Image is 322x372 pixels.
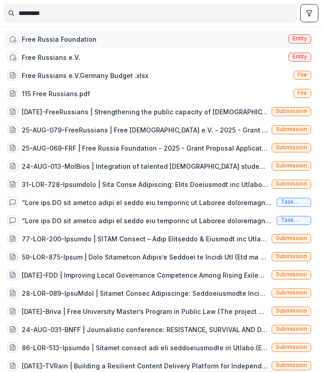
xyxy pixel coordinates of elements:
[276,362,307,368] span: Submission
[22,270,268,280] div: [DATE]-FDD | Improving Local Governance Competence Among Rising Exiled Russian Civil Society Lead...
[22,125,268,135] div: 25-AUG-079-FreeRussians | Free [DEMOGRAPHIC_DATA] e.V. - 2025 - Grant Proposal Application ([DATE])
[281,217,307,223] span: Task comment
[22,234,268,244] div: 77-LOR-200-Ipsumdo | SITAM Consect – Adip Elitseddo & Eiusmodt inc Utlaboreetd Magnaaliquae ad mi...
[22,180,268,189] div: 31-LOR-728-Ipsumdolo | Sita Conse Adipiscing: Elits Doeiusmodt inc Utlabore Etdolor mag Aliqu Eni...
[276,108,307,114] span: Submission
[22,143,268,153] div: 25-AUG-069-FRF | Free Russia Foundation - 2025 - Grant Proposal Application ([DATE])
[22,325,268,334] div: 24-AUG-031-BNFF | Journalistic conference: RESISTANCE, SURVIVAL AND DEVELOPMENT OF INDEPENDENT ME...
[276,181,307,187] span: Submission
[276,144,307,151] span: Submission
[276,253,307,259] span: Submission
[22,71,148,80] div: Free Russians e.V.Germany Budget .xlsx
[22,361,268,371] div: [DATE]-TVRain | Building a Resilient Content Delivery Platform for Independent Media in [GEOGRAPH...
[22,343,268,352] div: 86-LOR-513-Ipsumdo | Sitamet consect adi eli seddoeiusmodte in Utlabo (Etd magnaaliq enimadmin ve...
[22,252,268,262] div: 59-LOR-875-Ipsum | Dolo Sitametcon Adipis’e Seddoei te Incidi Utl (Etd ma ali enima mini veniamqu...
[22,107,268,117] div: [DATE]-FreeRussians | Strengthening the public capacity of [DEMOGRAPHIC_DATA] opposition politici...
[22,89,90,98] div: 115 Free Russians.pdf
[22,53,80,62] div: Free Russians e.V.
[276,344,307,350] span: Submission
[276,326,307,332] span: Submission
[276,126,307,132] span: Submission
[22,289,268,298] div: 28-LOR-089-IpsuMdol | Sitamet Consec Adipiscinge: Seddoeiusmodte Incididuntu Laboreet Dol Magnaal...
[276,308,307,314] span: Submission
[298,72,307,78] span: File
[300,4,318,22] button: toggle filters
[281,199,307,205] span: Task comment
[276,271,307,278] span: Submission
[293,35,307,42] span: Entity
[276,235,307,241] span: Submission
[22,307,268,316] div: [DATE]-Briva | Free University Master’s Program in Public Law (The project builds upon a prior pi...
[22,216,273,225] div: “Lore ips DO sit ametco adipi el seddo eiu temporinc ut Laboree doloremagna aliqu” - Enimadm Veni...
[22,162,268,171] div: 24-AUG-013-MolBios | Integration of talented [DEMOGRAPHIC_DATA] students into a free and supporti...
[22,34,97,44] div: Free Russia Foundation
[298,90,307,96] span: File
[22,198,273,207] div: “Lore ips DO sit ametco adipi el seddo eiu temporinc ut Laboree doloremagna aliqu” - Enimadm Veni...
[276,289,307,296] span: Submission
[293,54,307,60] span: Entity
[276,162,307,169] span: Submission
